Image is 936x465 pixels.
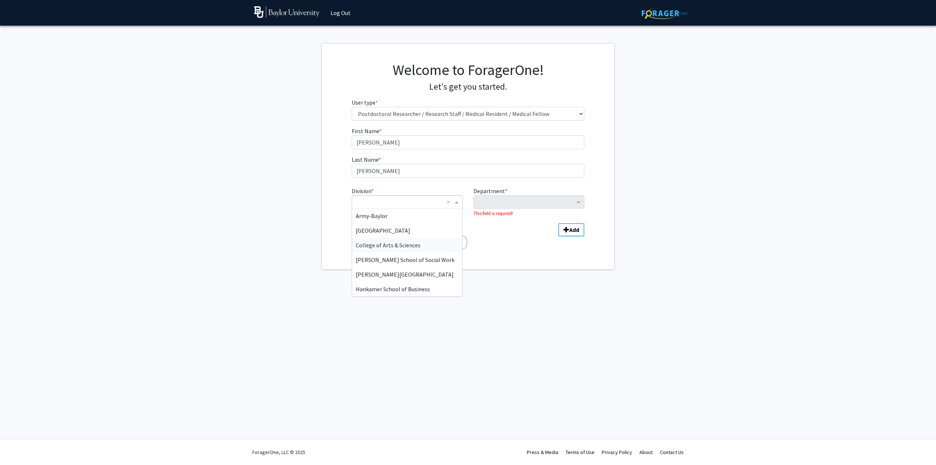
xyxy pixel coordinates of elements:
iframe: Chat [5,432,31,460]
span: Hankamer School of Business [356,285,430,293]
button: Add Division/Department [558,223,584,236]
div: Division [346,187,468,217]
ng-dropdown-panel: Options list [352,208,463,297]
a: Privacy Policy [602,449,632,455]
span: Last Name [352,156,378,163]
span: Clear all [447,198,453,206]
small: This field is required! [473,210,513,216]
span: Army-Baylor [356,212,388,220]
span: [PERSON_NAME][GEOGRAPHIC_DATA] [356,271,454,278]
span: [PERSON_NAME] School of Social Work [356,256,454,263]
h1: Welcome to ForagerOne! [352,61,585,79]
a: Terms of Use [566,449,595,455]
span: College of Arts & Sciences [356,241,420,249]
a: About [639,449,653,455]
span: [GEOGRAPHIC_DATA] [356,227,410,234]
b: Add [569,226,579,233]
label: User type [352,98,378,107]
img: Baylor University Logo [254,6,320,18]
img: ForagerOne Logo [642,8,687,19]
div: Department [468,187,590,217]
a: Press & Media [527,449,558,455]
ng-select: Division [352,195,463,209]
a: Contact Us [660,449,684,455]
ng-select: Department [473,195,584,209]
h4: Let's get you started. [352,82,585,92]
span: First Name [352,127,379,135]
div: ForagerOne, LLC © 2025 [252,439,305,465]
